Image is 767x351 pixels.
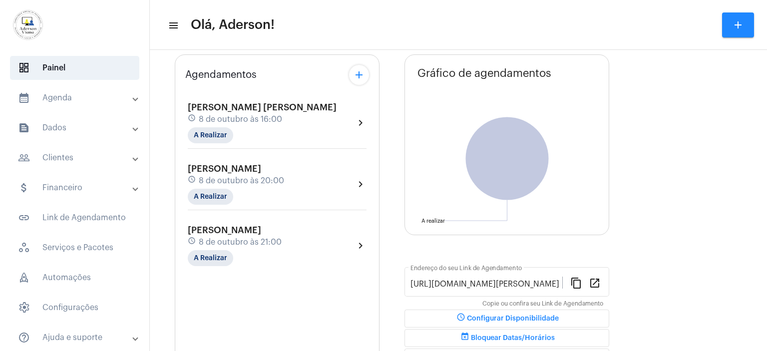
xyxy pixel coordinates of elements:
mat-icon: schedule [188,175,197,186]
span: Painel [10,56,139,80]
mat-hint: Copie ou confira seu Link de Agendamento [482,301,603,308]
span: Configurar Disponibilidade [455,315,559,322]
button: Configurar Disponibilidade [404,310,609,328]
mat-icon: schedule [455,313,467,325]
mat-icon: content_copy [570,277,582,289]
mat-icon: schedule [188,237,197,248]
span: sidenav icon [18,272,30,284]
mat-icon: sidenav icon [18,122,30,134]
mat-panel-title: Ajuda e suporte [18,332,133,344]
mat-icon: event_busy [459,332,471,344]
span: sidenav icon [18,62,30,74]
mat-icon: chevron_right [355,240,367,252]
button: Bloquear Datas/Horários [404,329,609,347]
span: Configurações [10,296,139,320]
mat-chip: A Realizar [188,127,233,143]
span: sidenav icon [18,302,30,314]
mat-panel-title: Agenda [18,92,133,104]
input: Link [410,280,562,289]
span: sidenav icon [18,242,30,254]
mat-icon: chevron_right [355,117,367,129]
mat-panel-title: Clientes [18,152,133,164]
mat-icon: sidenav icon [18,212,30,224]
mat-icon: sidenav icon [18,332,30,344]
mat-chip: A Realizar [188,189,233,205]
span: [PERSON_NAME] [188,226,261,235]
mat-expansion-panel-header: sidenav iconClientes [6,146,149,170]
mat-icon: schedule [188,114,197,125]
text: A realizar [421,218,445,224]
mat-icon: sidenav icon [18,92,30,104]
mat-chip: A Realizar [188,250,233,266]
mat-expansion-panel-header: sidenav iconDados [6,116,149,140]
span: Agendamentos [185,69,257,80]
mat-panel-title: Financeiro [18,182,133,194]
span: Link de Agendamento [10,206,139,230]
mat-panel-title: Dados [18,122,133,134]
mat-icon: sidenav icon [168,19,178,31]
mat-expansion-panel-header: sidenav iconAjuda e suporte [6,326,149,350]
span: Gráfico de agendamentos [417,67,551,79]
mat-expansion-panel-header: sidenav iconFinanceiro [6,176,149,200]
span: Olá, Aderson! [191,17,275,33]
mat-icon: chevron_right [355,178,367,190]
mat-icon: add [732,19,744,31]
span: Serviços e Pacotes [10,236,139,260]
span: Bloquear Datas/Horários [459,335,555,342]
span: 8 de outubro às 20:00 [199,176,284,185]
mat-icon: sidenav icon [18,152,30,164]
span: 8 de outubro às 21:00 [199,238,282,247]
span: [PERSON_NAME] [PERSON_NAME] [188,103,337,112]
mat-expansion-panel-header: sidenav iconAgenda [6,86,149,110]
span: Automações [10,266,139,290]
mat-icon: open_in_new [589,277,601,289]
span: 8 de outubro às 16:00 [199,115,282,124]
mat-icon: sidenav icon [18,182,30,194]
mat-icon: add [353,69,365,81]
span: [PERSON_NAME] [188,164,261,173]
img: d7e3195d-0907-1efa-a796-b593d293ae59.png [8,5,48,45]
